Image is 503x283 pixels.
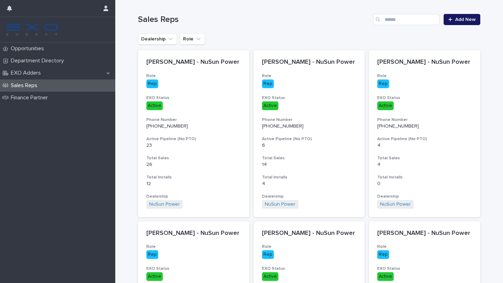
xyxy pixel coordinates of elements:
[146,250,158,259] div: Rep
[262,230,357,237] p: [PERSON_NAME] - NuSun Power
[377,250,389,259] div: Rep
[377,143,472,148] p: 4
[377,181,472,187] p: 0
[369,50,480,217] a: [PERSON_NAME] - NuSun PowerRoleRepEXO StatusActivePhone Number[PHONE_NUMBER]Active Pipeline (No P...
[146,59,241,66] p: [PERSON_NAME] - NuSun Power
[377,95,472,101] h3: EXO Status
[146,95,241,101] h3: EXO Status
[262,272,278,281] div: Active
[138,33,177,45] button: Dealership
[373,14,439,25] input: Search
[262,244,357,250] h3: Role
[262,266,357,271] h3: EXO Status
[377,175,472,180] h3: Total Installs
[146,79,158,88] div: Rep
[377,155,472,161] h3: Total Sales
[146,136,241,142] h3: Active Pipeline (No PTO)
[262,59,357,66] p: [PERSON_NAME] - NuSun Power
[262,194,357,199] h3: Dealership
[262,101,278,110] div: Active
[138,50,249,217] a: [PERSON_NAME] - NuSun PowerRoleRepEXO StatusActivePhone Number[PHONE_NUMBER]Active Pipeline (No P...
[146,124,188,129] a: [PHONE_NUMBER]
[146,162,241,168] p: 26
[262,155,357,161] h3: Total Sales
[146,181,241,187] p: 12
[455,17,476,22] span: Add New
[262,73,357,79] h3: Role
[377,272,394,281] div: Active
[8,94,53,101] p: Finance Partner
[146,73,241,79] h3: Role
[146,143,241,148] p: 23
[146,230,241,237] p: [PERSON_NAME] - NuSun Power
[377,266,472,271] h3: EXO Status
[262,79,274,88] div: Rep
[262,250,274,259] div: Rep
[377,194,472,199] h3: Dealership
[262,124,304,129] a: [PHONE_NUMBER]
[262,117,357,123] h3: Phone Number
[262,175,357,180] h3: Total Installs
[380,201,411,207] a: NuSun Power
[377,244,472,250] h3: Role
[146,194,241,199] h3: Dealership
[146,101,163,110] div: Active
[8,45,50,52] p: Opportunities
[254,50,365,217] a: [PERSON_NAME] - NuSun PowerRoleRepEXO StatusActivePhone Number[PHONE_NUMBER]Active Pipeline (No P...
[444,14,480,25] a: Add New
[262,136,357,142] h3: Active Pipeline (No PTO)
[146,244,241,250] h3: Role
[146,175,241,180] h3: Total Installs
[377,124,419,129] a: [PHONE_NUMBER]
[146,117,241,123] h3: Phone Number
[8,70,46,76] p: EXO Adders
[377,117,472,123] h3: Phone Number
[180,33,205,45] button: Role
[146,155,241,161] h3: Total Sales
[138,15,370,25] h1: Sales Reps
[377,73,472,79] h3: Role
[8,82,43,89] p: Sales Reps
[262,95,357,101] h3: EXO Status
[146,266,241,271] h3: EXO Status
[262,162,357,168] p: 14
[149,201,180,207] a: NuSun Power
[377,101,394,110] div: Active
[377,59,472,66] p: [PERSON_NAME] - NuSun Power
[8,58,70,64] p: Department Directory
[6,23,59,37] img: FKS5r6ZBThi8E5hshIGi
[146,272,163,281] div: Active
[262,181,357,187] p: 4
[265,201,296,207] a: NuSun Power
[377,230,472,237] p: [PERSON_NAME] - NuSun Power
[262,143,357,148] p: 6
[377,79,389,88] div: Rep
[377,136,472,142] h3: Active Pipeline (No PTO)
[377,162,472,168] p: 4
